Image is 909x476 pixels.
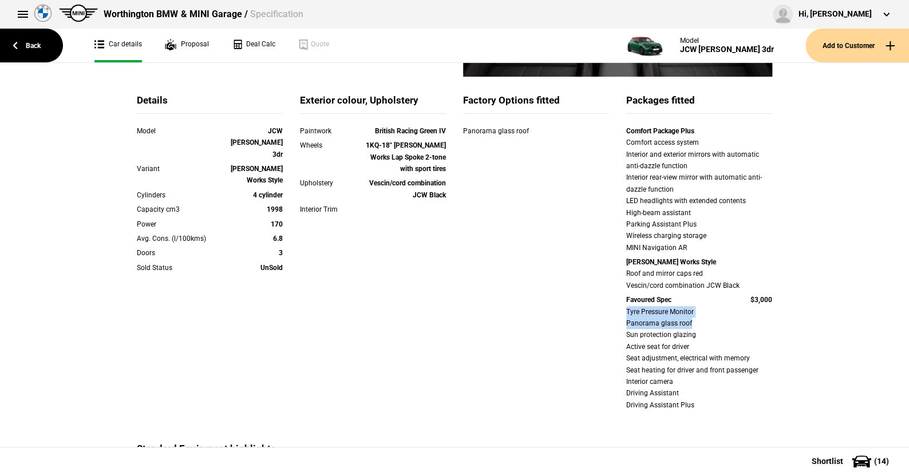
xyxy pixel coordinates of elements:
[271,220,283,228] strong: 170
[94,29,142,62] a: Car details
[874,457,889,465] span: ( 14 )
[366,141,446,173] strong: 1KQ-18" [PERSON_NAME] Works Lap Spoke 2-tone with sport tires
[626,137,772,253] div: Comfort access system Interior and exterior mirrors with automatic anti-dazzle function Interior ...
[795,447,909,475] button: Shortlist(14)
[137,247,224,259] div: Doors
[369,179,446,199] strong: Vescin/cord combination JCW Black
[137,125,224,137] div: Model
[267,205,283,213] strong: 1998
[137,189,224,201] div: Cylinders
[300,177,358,189] div: Upholstery
[250,9,303,19] span: Specification
[137,233,224,244] div: Avg. Cons. (l/100kms)
[626,306,772,411] div: Tyre Pressure Monitor Panorama glass roof Sun protection glazing Active seat for driver Seat adju...
[232,29,275,62] a: Deal Calc
[104,8,303,21] div: Worthington BMW & MINI Garage /
[260,264,283,272] strong: UnSold
[34,5,52,22] img: bmw.png
[300,125,358,137] div: Paintwork
[463,125,566,137] div: Panorama glass roof
[137,204,224,215] div: Capacity cm3
[279,249,283,257] strong: 3
[300,94,446,114] div: Exterior colour, Upholstery
[626,268,772,291] div: Roof and mirror caps red Vescin/cord combination JCW Black
[812,457,843,465] span: Shortlist
[750,296,772,304] strong: $3,000
[137,163,224,174] div: Variant
[463,94,609,114] div: Factory Options fitted
[626,296,671,304] strong: Favoured Spec
[165,29,209,62] a: Proposal
[137,442,446,462] div: Standard Equipment highlights
[626,258,716,266] strong: [PERSON_NAME] Works Style
[680,45,774,54] div: JCW [PERSON_NAME] 3dr
[805,29,909,62] button: Add to Customer
[300,204,358,215] div: Interior Trim
[799,9,872,20] div: Hi, [PERSON_NAME]
[137,94,283,114] div: Details
[59,5,98,22] img: mini.png
[231,165,283,184] strong: [PERSON_NAME] Works Style
[137,262,224,273] div: Sold Status
[626,94,772,114] div: Packages fitted
[231,127,283,158] strong: JCW [PERSON_NAME] 3dr
[680,37,774,45] div: Model
[375,127,446,135] strong: British Racing Green IV
[253,191,283,199] strong: 4 cylinder
[626,127,694,135] strong: Comfort Package Plus
[137,219,224,230] div: Power
[273,235,283,243] strong: 6.8
[300,140,358,151] div: Wheels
